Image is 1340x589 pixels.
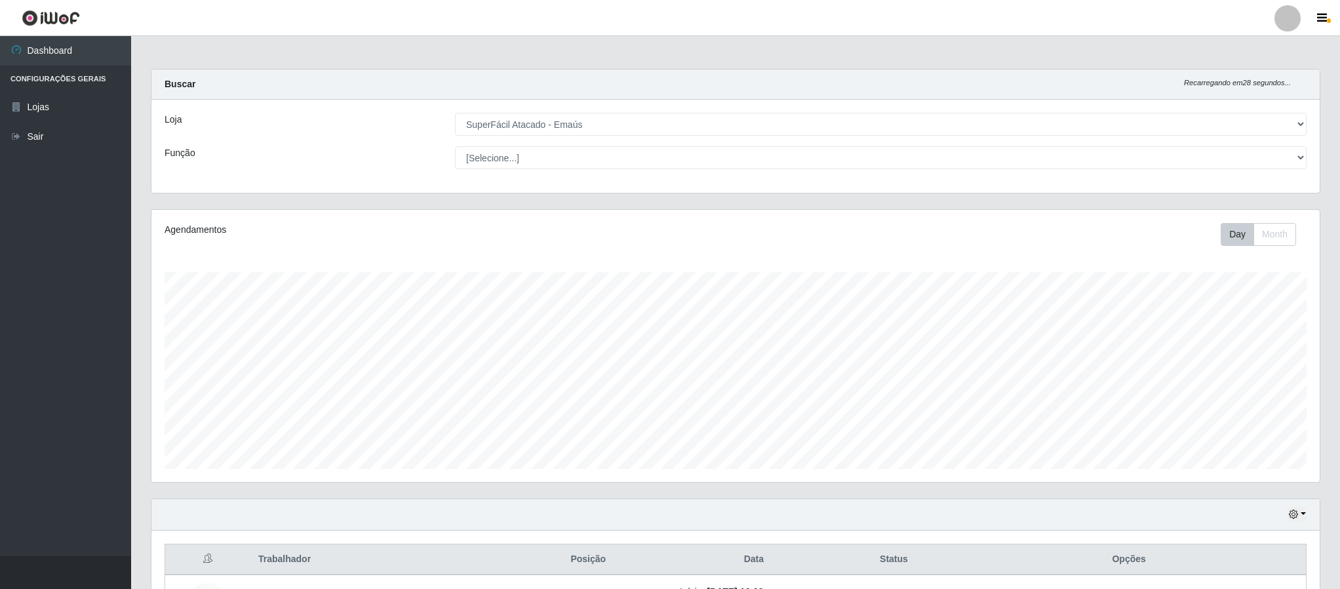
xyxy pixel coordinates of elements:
th: Status [836,544,953,575]
strong: Buscar [165,79,195,89]
i: Recarregando em 28 segundos... [1184,79,1291,87]
img: CoreUI Logo [22,10,80,26]
label: Loja [165,113,182,127]
label: Função [165,146,195,160]
button: Month [1253,223,1296,246]
th: Posição [505,544,673,575]
button: Day [1221,223,1254,246]
div: Agendamentos [165,223,629,237]
th: Data [672,544,836,575]
div: First group [1221,223,1296,246]
th: Trabalhador [250,544,505,575]
div: Toolbar with button groups [1221,223,1307,246]
th: Opções [952,544,1306,575]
